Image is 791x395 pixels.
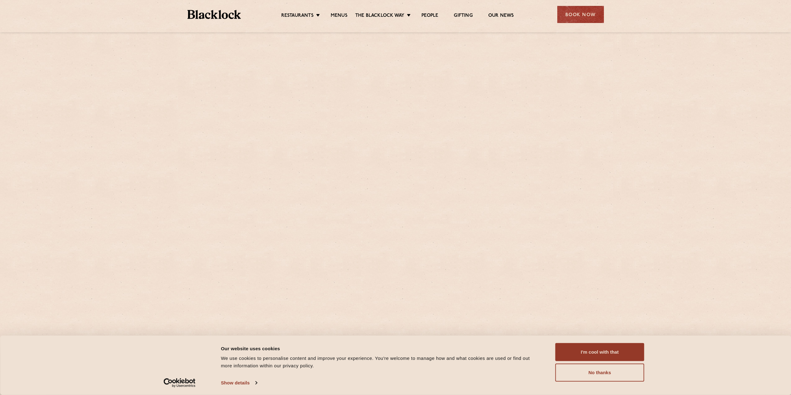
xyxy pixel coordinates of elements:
[454,13,472,20] a: Gifting
[355,13,404,20] a: The Blacklock Way
[221,355,541,370] div: We use cookies to personalise content and improve your experience. You're welcome to manage how a...
[221,378,257,388] a: Show details
[281,13,314,20] a: Restaurants
[557,6,604,23] div: Book Now
[555,364,644,382] button: No thanks
[187,10,241,19] img: BL_Textured_Logo-footer-cropped.svg
[221,345,541,352] div: Our website uses cookies
[152,378,207,388] a: Usercentrics Cookiebot - opens in a new window
[555,343,644,361] button: I'm cool with that
[421,13,438,20] a: People
[331,13,347,20] a: Menus
[488,13,514,20] a: Our News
